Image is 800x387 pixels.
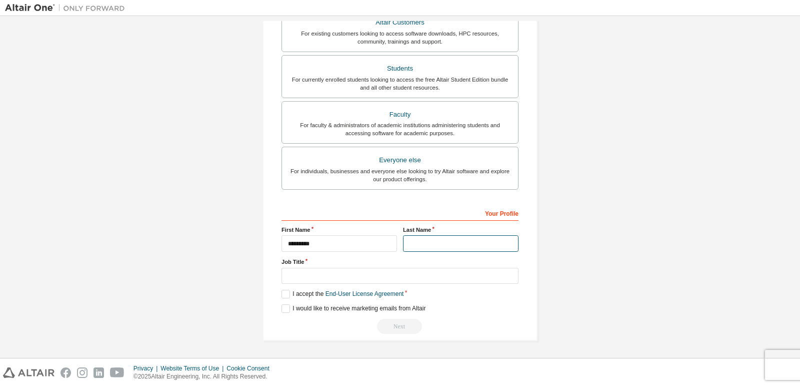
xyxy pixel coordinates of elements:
[288,167,512,183] div: For individuals, businesses and everyone else looking to try Altair software and explore our prod...
[110,367,124,378] img: youtube.svg
[60,367,71,378] img: facebook.svg
[288,76,512,92] div: For currently enrolled students looking to access the free Altair Student Edition bundle and all ...
[5,3,130,13] img: Altair One
[281,319,518,334] div: Read and acccept EULA to continue
[281,290,403,298] label: I accept the
[281,258,518,266] label: Job Title
[281,226,397,234] label: First Name
[93,367,104,378] img: linkedin.svg
[288,153,512,167] div: Everyone else
[288,62,512,76] div: Students
[281,304,425,313] label: I would like to receive marketing emails from Altair
[133,372,275,381] p: © 2025 Altair Engineering, Inc. All Rights Reserved.
[288,30,512,46] div: For existing customers looking to access software downloads, HPC resources, community, trainings ...
[288,108,512,122] div: Faculty
[226,364,275,372] div: Cookie Consent
[288,121,512,137] div: For faculty & administrators of academic institutions administering students and accessing softwa...
[77,367,87,378] img: instagram.svg
[281,205,518,221] div: Your Profile
[3,367,54,378] img: altair_logo.svg
[288,16,512,30] div: Altair Customers
[325,290,404,297] a: End-User License Agreement
[403,226,518,234] label: Last Name
[160,364,226,372] div: Website Terms of Use
[133,364,160,372] div: Privacy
